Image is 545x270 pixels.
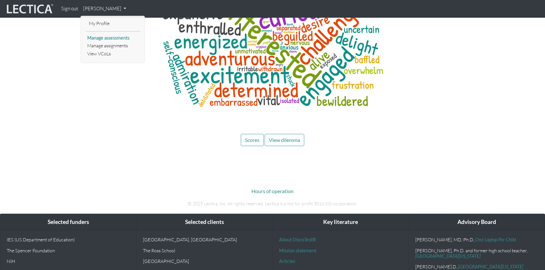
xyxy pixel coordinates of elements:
a: One Laptop Per Child [475,237,516,242]
a: [PERSON_NAME] [80,3,129,15]
p: The Ross School [143,248,266,253]
a: Manage assignments [86,42,140,50]
p: IES (US Department of Education) [7,237,130,242]
p: [PERSON_NAME].D., [415,264,538,269]
a: [GEOGRAPHIC_DATA][US_STATE] [458,264,523,269]
button: View dilemma [265,134,304,146]
p: © 2025 Lectica, Inc. All rights reserved. Lectica is a not for profit 501(c)(3) corporation. [94,200,451,207]
a: Articles [279,258,295,264]
p: The Spencer Foundation [7,248,130,253]
a: Hours of operation [251,188,294,194]
a: About DiscoTest® [279,237,316,242]
button: Scores [241,134,264,146]
a: My Profile [87,20,139,28]
p: [PERSON_NAME], Ph.D. and former high school teacher, [415,248,538,259]
a: Manage assessments [86,34,140,42]
p: [GEOGRAPHIC_DATA], [GEOGRAPHIC_DATA] [143,237,266,242]
a: View VCoLs [86,50,140,58]
div: Selected clients [136,214,272,230]
a: [GEOGRAPHIC_DATA][US_STATE] [415,253,481,259]
p: [GEOGRAPHIC_DATA] [143,258,266,264]
div: Advisory Board [409,214,545,230]
p: [PERSON_NAME], MD, Ph.D., [415,237,538,242]
a: Sign out [59,3,80,15]
span: View dilemma [269,137,300,143]
a: Mission statement [279,248,316,253]
img: lecticalive [5,3,53,15]
div: Selected funders [0,214,136,230]
span: Scores [245,137,259,143]
p: NIH [7,258,130,264]
div: Key literature [273,214,409,230]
